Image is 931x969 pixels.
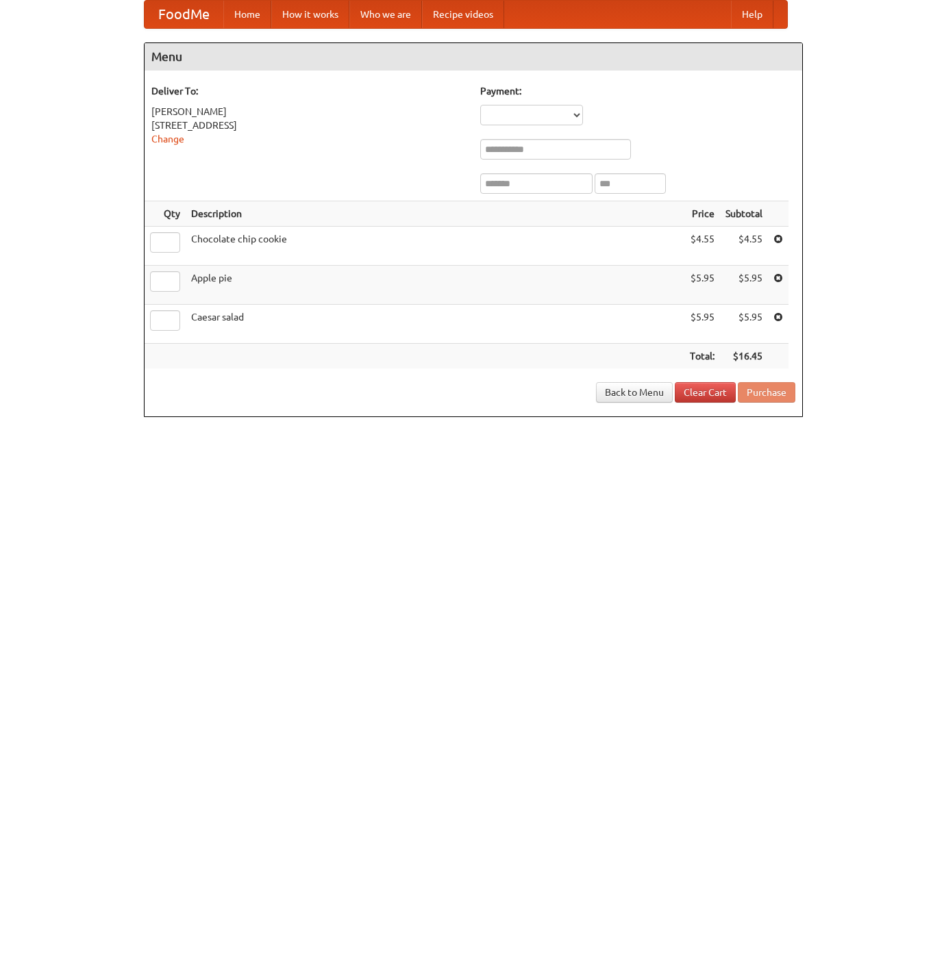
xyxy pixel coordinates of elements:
[720,227,768,266] td: $4.55
[145,201,186,227] th: Qty
[151,84,467,98] h5: Deliver To:
[720,266,768,305] td: $5.95
[684,266,720,305] td: $5.95
[186,227,684,266] td: Chocolate chip cookie
[684,305,720,344] td: $5.95
[422,1,504,28] a: Recipe videos
[720,305,768,344] td: $5.95
[596,382,673,403] a: Back to Menu
[480,84,795,98] h5: Payment:
[731,1,773,28] a: Help
[186,305,684,344] td: Caesar salad
[271,1,349,28] a: How it works
[223,1,271,28] a: Home
[684,227,720,266] td: $4.55
[151,118,467,132] div: [STREET_ADDRESS]
[684,344,720,369] th: Total:
[145,1,223,28] a: FoodMe
[151,105,467,118] div: [PERSON_NAME]
[349,1,422,28] a: Who we are
[720,344,768,369] th: $16.45
[151,134,184,144] a: Change
[186,266,684,305] td: Apple pie
[145,43,802,71] h4: Menu
[186,201,684,227] th: Description
[684,201,720,227] th: Price
[675,382,736,403] a: Clear Cart
[738,382,795,403] button: Purchase
[720,201,768,227] th: Subtotal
